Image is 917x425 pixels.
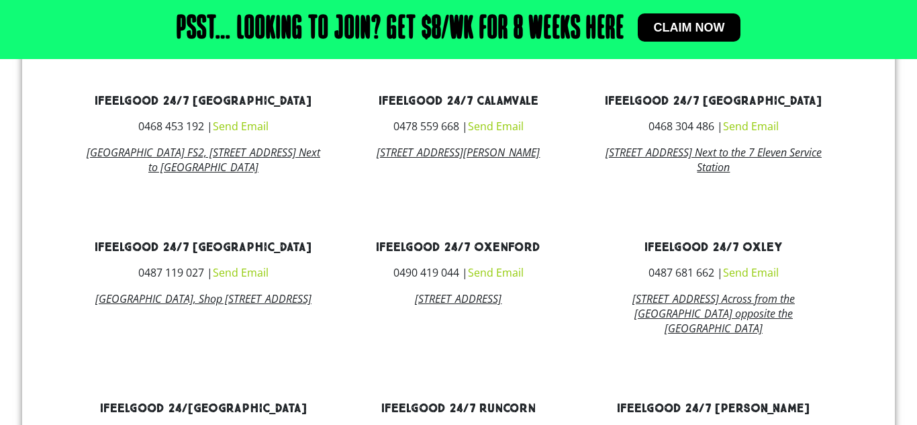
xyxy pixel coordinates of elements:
[177,13,624,46] h2: Psst… Looking to join? Get $8/wk for 8 weeks here
[213,265,269,280] a: Send Email
[341,267,576,278] h3: 0490 419 044 |
[606,145,822,175] a: [STREET_ADDRESS] Next to the 7 Eleven Service Station
[376,240,540,255] a: ifeelgood 24/7 Oxenford
[381,401,536,416] a: ifeelgood 24/7 Runcorn
[95,291,311,306] a: [GEOGRAPHIC_DATA], Shop [STREET_ADDRESS]
[377,145,540,160] a: [STREET_ADDRESS][PERSON_NAME]
[596,267,831,278] h3: 0487 681 662 |
[617,401,810,416] a: ifeelgood 24/7 [PERSON_NAME]
[605,93,822,109] a: ifeelgood 24/7 [GEOGRAPHIC_DATA]
[213,119,269,134] a: Send Email
[86,121,321,132] h3: 0468 453 192 |
[644,240,782,255] a: ifeelgood 24/7 Oxley
[632,291,795,336] a: [STREET_ADDRESS] Across from the [GEOGRAPHIC_DATA] opposite the [GEOGRAPHIC_DATA]
[379,93,538,109] a: ifeelgood 24/7 Calamvale
[654,21,725,34] span: Claim now
[468,119,524,134] a: Send Email
[87,145,320,175] a: [GEOGRAPHIC_DATA] FS2, [STREET_ADDRESS] Next to [GEOGRAPHIC_DATA]
[596,121,831,132] h3: 0468 304 486 |
[95,240,311,255] a: ifeelgood 24/7 [GEOGRAPHIC_DATA]
[468,265,524,280] a: Send Email
[723,265,779,280] a: Send Email
[415,291,501,306] a: [STREET_ADDRESS]
[100,401,307,416] a: ifeelgood 24/[GEOGRAPHIC_DATA]
[86,267,321,278] h3: 0487 119 027 |
[341,121,576,132] h3: 0478 559 668 |
[638,13,741,42] a: Claim now
[723,119,779,134] a: Send Email
[95,93,311,109] a: ifeelgood 24/7 [GEOGRAPHIC_DATA]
